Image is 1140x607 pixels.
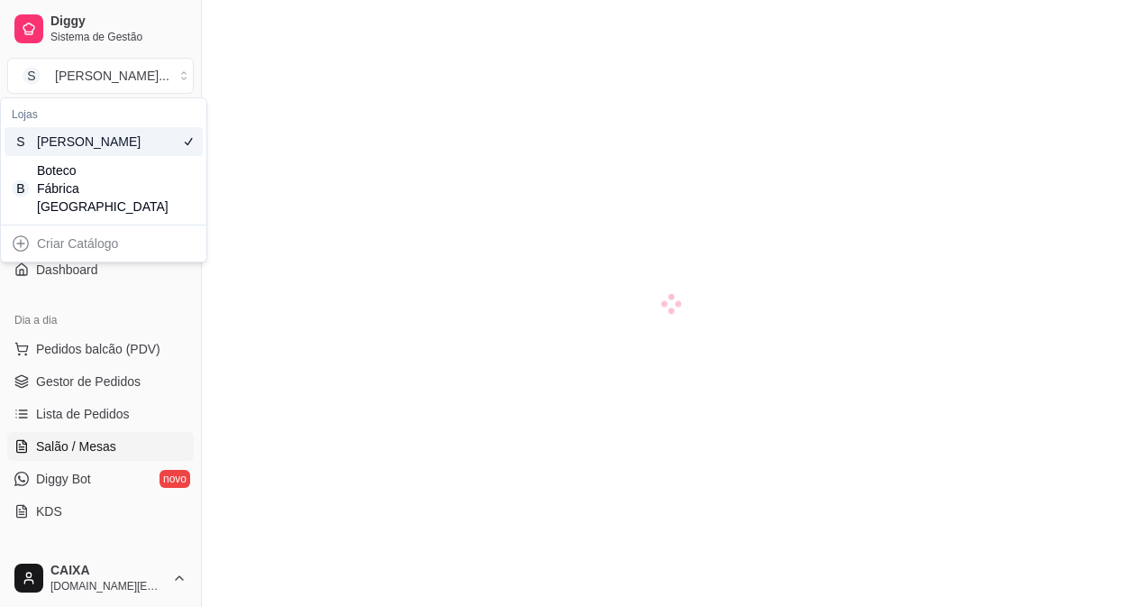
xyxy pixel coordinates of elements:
span: B [12,179,30,198]
div: [PERSON_NAME] [37,133,118,151]
a: Dashboard [7,255,194,284]
div: Dia a dia [7,306,194,335]
button: CAIXA[DOMAIN_NAME][EMAIL_ADDRESS][DOMAIN_NAME] [7,556,194,600]
span: Diggy Bot [36,470,91,488]
div: Boteco Fábrica [GEOGRAPHIC_DATA] [37,161,118,216]
a: DiggySistema de Gestão [7,7,194,51]
span: Salão / Mesas [36,437,116,455]
div: Suggestions [1,225,206,262]
div: Catálogo [7,547,194,576]
span: Pedidos balcão (PDV) [36,340,160,358]
div: [PERSON_NAME] ... [55,67,169,85]
a: KDS [7,497,194,526]
a: Salão / Mesas [7,432,194,461]
a: Lista de Pedidos [7,400,194,428]
span: Dashboard [36,261,98,279]
span: Sistema de Gestão [50,30,187,44]
span: Lista de Pedidos [36,405,130,423]
span: [DOMAIN_NAME][EMAIL_ADDRESS][DOMAIN_NAME] [50,579,165,593]
a: Gestor de Pedidos [7,367,194,396]
span: Diggy [50,14,187,30]
span: S [23,67,41,85]
button: Pedidos balcão (PDV) [7,335,194,363]
span: Gestor de Pedidos [36,372,141,391]
span: S [12,133,30,151]
div: Lojas [5,102,203,127]
div: Suggestions [1,98,206,225]
a: Diggy Botnovo [7,464,194,493]
span: KDS [36,502,62,520]
span: CAIXA [50,563,165,579]
button: Select a team [7,58,194,94]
